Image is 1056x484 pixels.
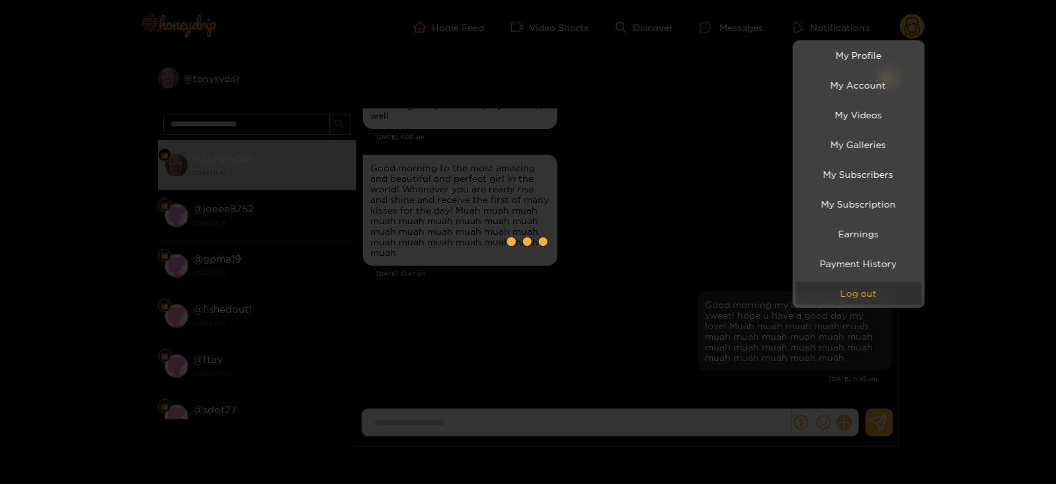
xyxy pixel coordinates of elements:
[796,73,922,97] a: My Account
[796,252,922,275] a: Payment History
[796,192,922,216] a: My Subscription
[796,103,922,126] a: My Videos
[796,282,922,305] button: Log out
[796,44,922,67] a: My Profile
[796,133,922,156] a: My Galleries
[796,163,922,186] a: My Subscribers
[796,222,922,245] a: Earnings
